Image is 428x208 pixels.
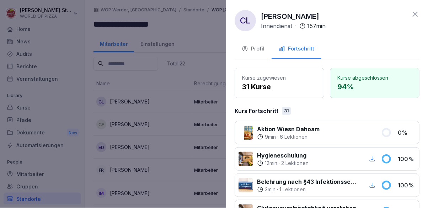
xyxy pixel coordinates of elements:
button: Profil [235,40,272,59]
p: 3 min [265,186,275,193]
div: · [261,22,326,30]
div: CL [235,10,256,31]
p: Belehrung nach §43 Infektionsschutzgesetz [257,177,359,186]
p: [PERSON_NAME] [261,11,319,22]
p: 157 min [307,22,326,30]
p: 94 % [337,81,412,92]
div: · [257,186,359,193]
p: Innendienst [261,22,292,30]
div: · [257,133,320,140]
div: · [257,160,309,167]
p: Kurs Fortschritt [235,107,278,115]
p: 0 % [398,128,416,137]
p: Hygieneschulung [257,151,309,160]
p: Kurse abgeschlossen [337,74,412,81]
p: Kurse zugewiesen [242,74,317,81]
div: Profil [242,45,264,53]
p: 1 Lektionen [279,186,306,193]
p: 100 % [398,181,416,190]
div: Fortschritt [279,45,314,53]
p: 100 % [398,155,416,163]
p: 12 min [265,160,277,167]
div: 31 [282,107,291,115]
p: 31 Kurse [242,81,317,92]
p: Aktion Wiesn Dahoam [257,125,320,133]
button: Fortschritt [272,40,321,59]
p: 2 Lektionen [281,160,309,167]
p: 6 Lektionen [280,133,307,140]
p: 9 min [265,133,276,140]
